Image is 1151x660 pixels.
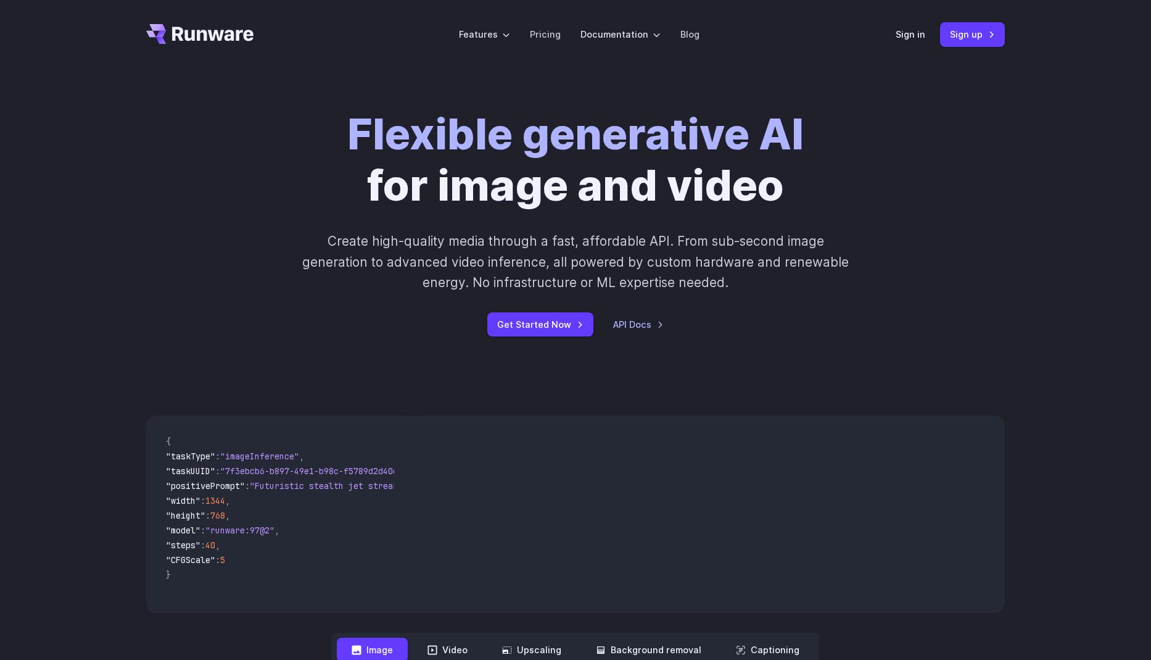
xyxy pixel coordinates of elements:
span: "taskUUID" [166,466,215,477]
span: "steps" [166,540,200,551]
span: "taskType" [166,451,215,462]
h1: for image and video [347,109,804,211]
span: "height" [166,510,205,521]
span: } [166,569,171,580]
p: Create high-quality media through a fast, affordable API. From sub-second image generation to adv... [301,231,851,293]
label: Features [459,27,510,41]
a: API Docs [613,317,664,332]
a: Go to / [146,24,254,44]
span: : [245,480,250,491]
span: : [200,540,205,551]
span: , [215,540,220,551]
span: "7f3ebcb6-b897-49e1-b98c-f5789d2d40d7" [220,466,408,477]
span: : [200,525,205,536]
span: 1344 [205,495,225,506]
span: "CFGScale" [166,554,215,566]
span: "positivePrompt" [166,480,245,491]
a: Sign up [940,22,1005,46]
span: : [215,466,220,477]
a: Blog [680,27,699,41]
span: "imageInference" [220,451,299,462]
span: "runware:97@2" [205,525,274,536]
span: "width" [166,495,200,506]
span: , [225,495,230,506]
span: : [205,510,210,521]
label: Documentation [580,27,661,41]
a: Get Started Now [487,312,593,336]
span: 40 [205,540,215,551]
span: , [274,525,279,536]
span: "model" [166,525,200,536]
strong: Flexible generative AI [347,108,804,160]
span: 768 [210,510,225,521]
span: : [215,554,220,566]
span: "Futuristic stealth jet streaking through a neon-lit cityscape with glowing purple exhaust" [250,480,699,491]
a: Sign in [896,27,925,41]
span: 5 [220,554,225,566]
span: : [200,495,205,506]
span: { [166,436,171,447]
a: Pricing [530,27,561,41]
span: , [299,451,304,462]
span: , [225,510,230,521]
span: : [215,451,220,462]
